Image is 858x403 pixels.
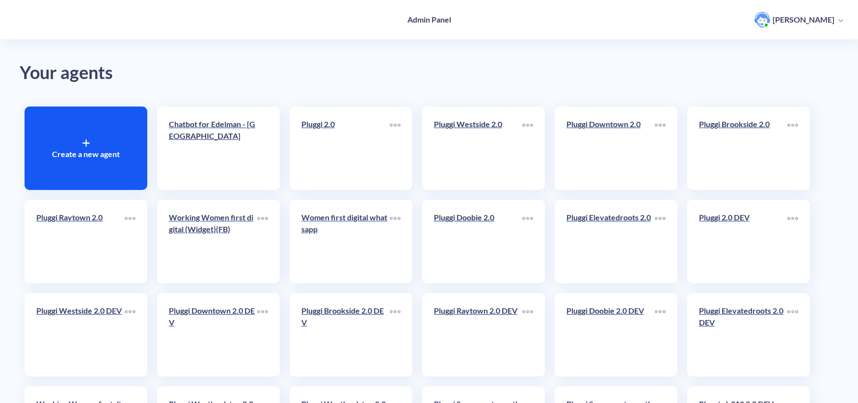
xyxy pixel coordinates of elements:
[301,118,390,178] a: Pluggi 2.0
[434,305,522,365] a: Pluggi Raytown 2.0 DEV
[407,15,451,24] h4: Admin Panel
[434,305,522,317] p: Pluggi Raytown 2.0 DEV
[169,305,257,365] a: Pluggi Downtown 2.0 DEV
[52,148,120,160] p: Create a new agent
[169,305,257,328] p: Pluggi Downtown 2.0 DEV
[566,212,655,271] a: Pluggi Elevatedroots 2.0
[434,212,522,223] p: Pluggi Doobie 2.0
[699,118,787,178] a: Pluggi Brookside 2.0
[169,212,257,235] p: Working Women first digital (Widget)(FB)
[566,118,655,178] a: Pluggi Downtown 2.0
[36,305,125,317] p: Pluggi Westside 2.0 DEV
[566,118,655,130] p: Pluggi Downtown 2.0
[301,212,390,235] p: Women first digital whatsapp
[434,118,522,178] a: Pluggi Westside 2.0
[566,305,655,317] p: Pluggi Doobie 2.0 DEV
[699,212,787,223] p: Pluggi 2.0 DEV
[169,118,257,178] a: Chatbot for Edelman - [GEOGRAPHIC_DATA]
[434,118,522,130] p: Pluggi Westside 2.0
[301,305,390,365] a: Pluggi Brookside 2.0 DEV
[301,305,390,328] p: Pluggi Brookside 2.0 DEV
[169,212,257,271] a: Working Women first digital (Widget)(FB)
[36,212,125,223] p: Pluggi Raytown 2.0
[434,212,522,271] a: Pluggi Doobie 2.0
[301,212,390,271] a: Women first digital whatsapp
[20,59,838,87] div: Your agents
[566,212,655,223] p: Pluggi Elevatedroots 2.0
[699,212,787,271] a: Pluggi 2.0 DEV
[750,11,848,28] button: user photo[PERSON_NAME]
[566,305,655,365] a: Pluggi Doobie 2.0 DEV
[699,305,787,365] a: Pluggi Elevatedroots 2.0 DEV
[36,212,125,271] a: Pluggi Raytown 2.0
[754,12,770,27] img: user photo
[699,118,787,130] p: Pluggi Brookside 2.0
[699,305,787,328] p: Pluggi Elevatedroots 2.0 DEV
[301,118,390,130] p: Pluggi 2.0
[773,14,834,25] p: [PERSON_NAME]
[169,118,257,142] p: Chatbot for Edelman - [GEOGRAPHIC_DATA]
[36,305,125,365] a: Pluggi Westside 2.0 DEV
